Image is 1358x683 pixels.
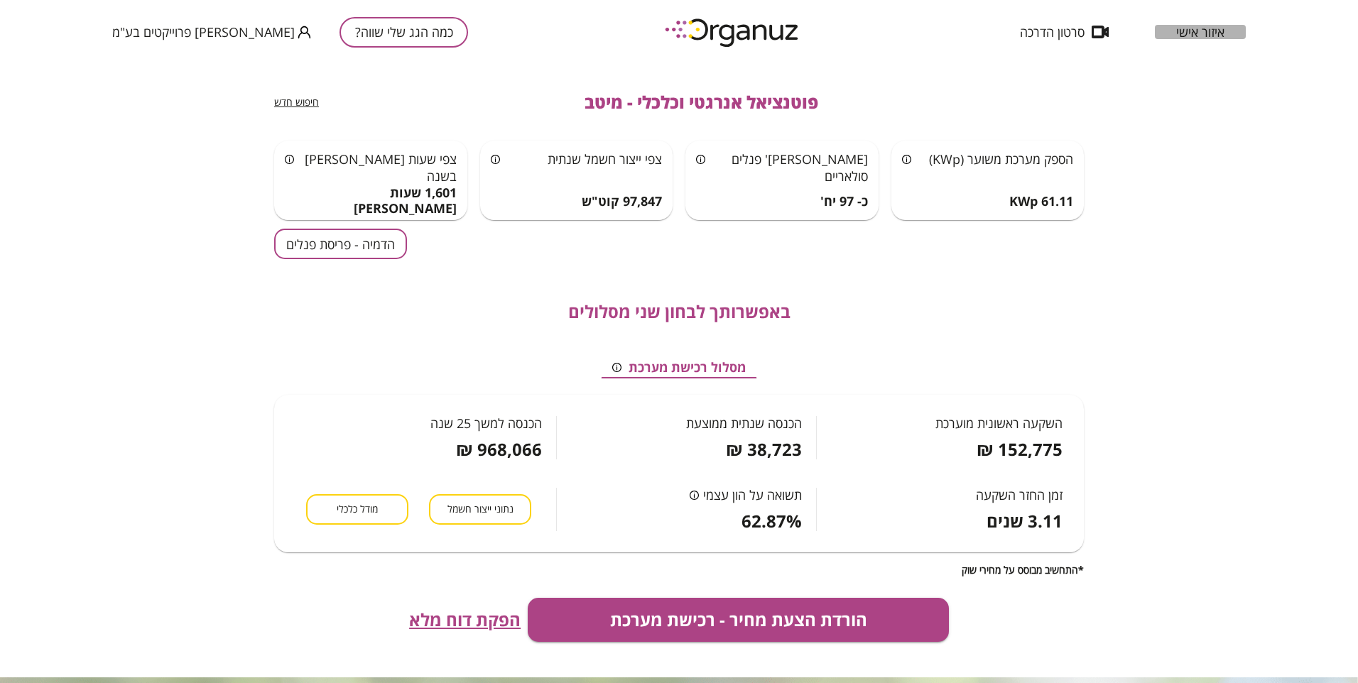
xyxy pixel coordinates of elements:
button: מודל כלכלי [306,494,408,525]
span: הכנסה למשך 25 שנה [430,416,542,430]
button: חיפוש חדש [274,96,319,109]
span: 968,066 ₪ [456,439,542,459]
span: השקעה ראשונית מוערכת [935,416,1063,430]
span: חיפוש חדש [274,95,319,109]
button: הדמיה - פריסת פנלים [274,229,407,259]
span: 38,723 ₪ [726,439,802,459]
img: logo [655,13,811,52]
button: הפקת דוח מלא [409,610,521,630]
span: זמן החזר השקעה [976,488,1063,502]
button: איזור אישי [1155,25,1246,39]
span: הכנסה שנתית ממוצעת [686,416,802,430]
span: 62.87% [742,511,802,531]
span: [PERSON_NAME]' פנלים סולאריים [732,151,868,185]
span: צפי ייצור חשמל שנתית [548,151,662,168]
span: נתוני ייצור חשמל [447,503,514,516]
span: *התחשיב מבוסס על מחירי שוק [962,564,1084,576]
span: הספק מערכת משוער (KWp) [929,151,1073,168]
span: מודל כלכלי [337,503,378,516]
span: 1,601 שעות [PERSON_NAME] [285,185,457,216]
span: 152,775 ₪ [977,439,1063,459]
span: סרטון הדרכה [1020,25,1085,39]
button: מסלול רכישת מערכת [601,357,757,378]
button: סרטון הדרכה [999,25,1130,39]
span: באפשרותך לבחון שני מסלולים [568,302,791,322]
span: צפי שעות [PERSON_NAME] בשנה [305,151,457,185]
button: הורדת הצעת מחיר - רכישת מערכת [528,598,949,642]
button: [PERSON_NAME] פרוייקטים בע"מ [112,23,311,41]
span: [PERSON_NAME] פרוייקטים בע"מ [112,25,295,39]
span: תשואה על הון עצמי [703,488,802,502]
button: נתוני ייצור חשמל [429,494,531,525]
button: כמה הגג שלי שווה? [339,17,468,48]
span: 3.11 שנים [987,511,1063,531]
span: 97,847 קוט"ש [582,194,662,209]
span: איזור אישי [1176,25,1224,39]
span: פוטנציאל אנרגטי וכלכלי - מיטב [585,92,818,112]
span: 61.11 KWp [1009,194,1073,209]
span: כ- 97 יח' [820,194,868,209]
